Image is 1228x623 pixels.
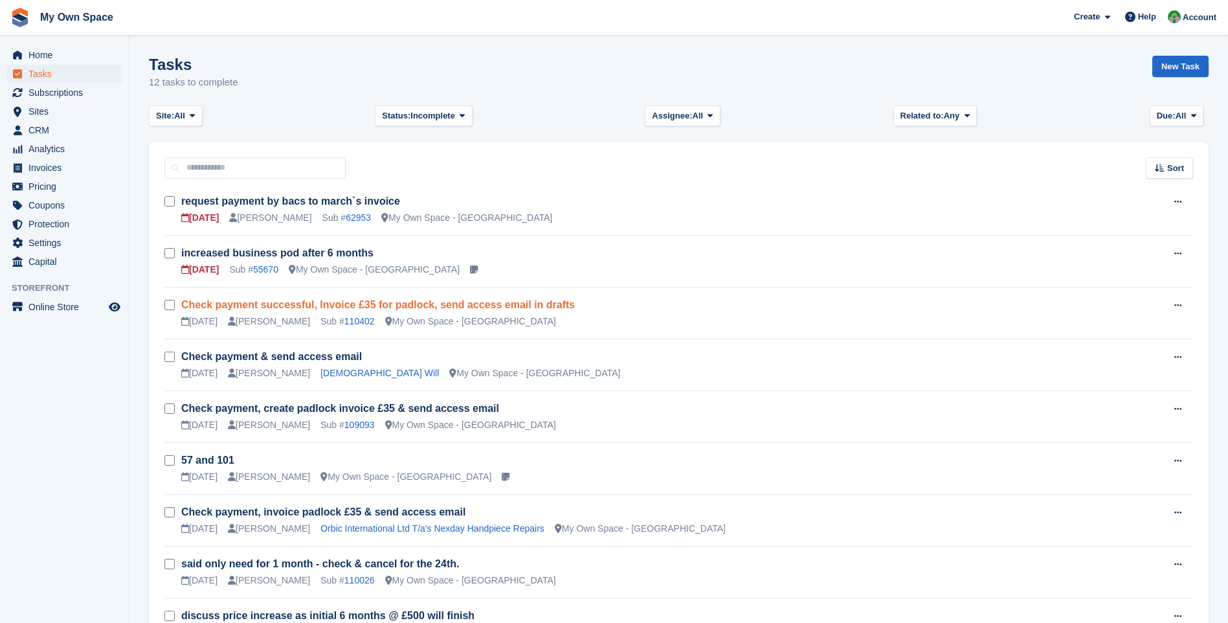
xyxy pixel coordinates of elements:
[6,177,122,196] a: menu
[181,610,474,621] a: discuss price increase as initial 6 months @ £500 will finish
[1167,162,1184,175] span: Sort
[344,575,375,585] a: 110026
[893,106,977,127] button: Related to: Any
[1157,109,1176,122] span: Due:
[228,315,310,328] div: [PERSON_NAME]
[228,470,310,484] div: [PERSON_NAME]
[181,263,219,277] div: [DATE]
[346,212,371,223] a: 62953
[28,159,106,177] span: Invoices
[652,109,692,122] span: Assignee:
[181,418,218,432] div: [DATE]
[28,121,106,139] span: CRM
[320,523,544,534] a: Orbic International Ltd T/a's Nexday Handpiece Repairs
[228,522,310,536] div: [PERSON_NAME]
[6,102,122,120] a: menu
[181,367,218,380] div: [DATE]
[28,177,106,196] span: Pricing
[6,234,122,252] a: menu
[1168,10,1181,23] img: Paula Harris
[228,367,310,380] div: [PERSON_NAME]
[6,215,122,233] a: menu
[645,106,720,127] button: Assignee: All
[181,299,575,310] a: Check payment successful, Invoice £35 for padlock, send access email in drafts
[410,109,455,122] span: Incomplete
[28,298,106,316] span: Online Store
[181,522,218,536] div: [DATE]
[320,315,374,328] div: Sub #
[181,211,219,225] div: [DATE]
[344,420,375,430] a: 109093
[1074,10,1100,23] span: Create
[28,215,106,233] span: Protection
[6,84,122,102] a: menu
[900,109,944,122] span: Related to:
[228,574,310,587] div: [PERSON_NAME]
[1150,106,1203,127] button: Due: All
[449,367,620,380] div: My Own Space - [GEOGRAPHIC_DATA]
[28,196,106,214] span: Coupons
[229,263,278,277] div: Sub #
[149,106,203,127] button: Site: All
[555,522,726,536] div: My Own Space - [GEOGRAPHIC_DATA]
[289,263,460,277] div: My Own Space - [GEOGRAPHIC_DATA]
[322,211,372,225] div: Sub #
[181,455,234,466] a: 57 and 101
[181,470,218,484] div: [DATE]
[28,46,106,64] span: Home
[381,211,552,225] div: My Own Space - [GEOGRAPHIC_DATA]
[1138,10,1156,23] span: Help
[181,403,499,414] a: Check payment, create padlock invoice £35 & send access email
[6,46,122,64] a: menu
[385,315,556,328] div: My Own Space - [GEOGRAPHIC_DATA]
[253,264,278,275] a: 55670
[229,211,311,225] div: [PERSON_NAME]
[181,558,459,569] a: said only need for 1 month - check & cancel for the 24th.
[344,316,375,326] a: 110402
[944,109,960,122] span: Any
[1152,56,1209,77] a: New Task
[28,253,106,271] span: Capital
[375,106,472,127] button: Status: Incomplete
[320,368,439,378] a: [DEMOGRAPHIC_DATA] Will
[382,109,410,122] span: Status:
[35,6,118,28] a: My Own Space
[320,470,491,484] div: My Own Space - [GEOGRAPHIC_DATA]
[6,253,122,271] a: menu
[156,109,174,122] span: Site:
[181,574,218,587] div: [DATE]
[385,418,556,432] div: My Own Space - [GEOGRAPHIC_DATA]
[6,140,122,158] a: menu
[320,574,374,587] div: Sub #
[693,109,704,122] span: All
[181,351,362,362] a: Check payment & send access email
[12,282,129,295] span: Storefront
[28,140,106,158] span: Analytics
[181,506,465,517] a: Check payment, invoice padlock £35 & send access email
[1183,11,1216,24] span: Account
[1176,109,1187,122] span: All
[320,418,374,432] div: Sub #
[28,84,106,102] span: Subscriptions
[174,109,185,122] span: All
[10,8,30,27] img: stora-icon-8386f47178a22dfd0bd8f6a31ec36ba5ce8667c1dd55bd0f319d3a0aa187defe.svg
[181,196,400,207] a: request payment by bacs to march`s invoice
[6,159,122,177] a: menu
[181,315,218,328] div: [DATE]
[385,574,556,587] div: My Own Space - [GEOGRAPHIC_DATA]
[6,196,122,214] a: menu
[6,298,122,316] a: menu
[28,65,106,83] span: Tasks
[228,418,310,432] div: [PERSON_NAME]
[149,56,238,73] h1: Tasks
[6,65,122,83] a: menu
[28,102,106,120] span: Sites
[181,247,374,258] a: increased business pod after 6 months
[28,234,106,252] span: Settings
[149,75,238,90] p: 12 tasks to complete
[107,299,122,315] a: Preview store
[6,121,122,139] a: menu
